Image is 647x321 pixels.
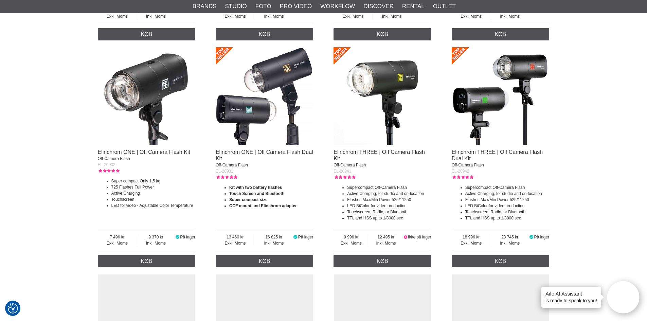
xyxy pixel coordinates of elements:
[465,209,550,215] li: Touchscreen, Radio, or Bluetooth
[98,156,130,161] span: Off-Camera Flash
[216,255,313,267] a: Køb
[280,2,312,11] a: Pro Video
[452,169,469,174] span: EL-20942
[98,168,120,174] div: Kundebedømmelse: 5.00
[491,234,529,240] span: 23 745
[433,2,456,11] a: Outlet
[334,240,369,246] span: Exkl. Moms
[229,197,268,202] strong: Super compact size
[320,2,355,11] a: Workflow
[229,191,284,196] strong: Touch Screen and Bluetooth
[216,240,255,246] span: Exkl. Moms
[452,240,491,246] span: Exkl. Moms
[216,149,313,161] a: Elinchrom ONE | Off Camera Flash Dual Kit
[137,234,175,240] span: 9 370
[347,203,431,209] li: LED BiColor for video production
[8,302,18,315] button: Samtykkepræferencer
[255,13,293,19] span: Inkl. Moms
[452,234,491,240] span: 18 996
[452,255,550,267] a: Køb
[229,203,297,208] strong: OCF mount and Elinchrom adapter
[216,174,237,180] div: Kundebedømmelse: 5.00
[98,255,196,267] a: Køb
[334,47,431,145] img: Elinchrom THREE | Off Camera Flash Kit
[545,290,597,297] h4: Aifo AI Assistant
[98,47,196,145] img: Elinchrom ONE | Off Camera Flash Kit
[452,13,491,19] span: Exkl. Moms
[452,47,550,145] img: Elinchrom THREE | Off Camera Flash Dual Kit
[465,215,550,221] li: TTL and HSS up to 1/8000 sec
[369,234,403,240] span: 12 495
[529,235,534,239] i: På lager
[193,2,217,11] a: Brands
[111,202,196,209] li: LED for video - Adjustable Color Temperature
[8,303,18,314] img: Revisit consent button
[408,235,431,239] span: Ikke på lager
[402,2,425,11] a: Rental
[363,2,394,11] a: Discover
[216,163,248,167] span: Off-Camera Flash
[334,163,366,167] span: Off-Camera Flash
[255,234,293,240] span: 16 825
[334,149,425,161] a: Elinchrom THREE | Off Camera Flash Kit
[98,13,137,19] span: Exkl. Moms
[465,203,550,209] li: LED BiColor for video production
[369,240,403,246] span: Inkl. Moms
[541,287,601,308] div: is ready to speak to you!
[298,235,313,239] span: På lager
[334,174,355,180] div: Kundebedømmelse: 5.00
[347,209,431,215] li: Touchscreen, Radio, or Bluetooth
[225,2,247,11] a: Studio
[534,235,549,239] span: På lager
[452,149,543,161] a: Elinchrom THREE | Off Camera Flash Dual Kit
[180,235,195,239] span: På lager
[334,169,351,174] span: EL-20941
[293,235,298,239] i: På lager
[137,240,175,246] span: Inkl. Moms
[111,184,196,190] li: 725 Flashes Full Power
[347,215,431,221] li: TTL and HSS up to 1/8000 sec
[491,240,529,246] span: Inkl. Moms
[98,28,196,40] a: Køb
[111,190,196,196] li: Active Charging
[465,197,550,203] li: Flashes Max/Min Power 525/11250
[175,235,180,239] i: På lager
[216,47,313,145] img: Elinchrom ONE | Off Camera Flash Dual Kit
[334,13,373,19] span: Exkl. Moms
[98,240,137,246] span: Exkl. Moms
[98,234,137,240] span: 7 496
[465,184,550,191] li: Supercompact Off-Camera Flash
[491,13,529,19] span: Inkl. Moms
[334,255,431,267] a: Køb
[452,163,484,167] span: Off-Camera Flash
[216,234,255,240] span: 13 460
[229,185,282,190] strong: Kit with two battery flashes
[347,191,431,197] li: Active Charging, for studio and on-location
[216,28,313,40] a: Køb
[465,191,550,197] li: Active Charging, for studio and on-location
[403,235,408,239] i: Ikke på lager
[111,196,196,202] li: Touchscreen
[216,13,255,19] span: Exkl. Moms
[111,178,196,184] li: Super compact Only 1,5 kg
[452,28,550,40] a: Køb
[98,162,115,167] span: EL-20932
[347,184,431,191] li: Supercompact Off-Camera Flash
[216,169,233,174] span: EL-20931
[452,174,473,180] div: Kundebedømmelse: 5.00
[98,149,190,155] a: Elinchrom ONE | Off Camera Flash Kit
[334,234,369,240] span: 9 996
[373,13,411,19] span: Inkl. Moms
[137,13,175,19] span: Inkl. Moms
[347,197,431,203] li: Flashes Max/Min Power 525/11250
[334,28,431,40] a: Køb
[255,2,271,11] a: Foto
[255,240,293,246] span: Inkl. Moms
